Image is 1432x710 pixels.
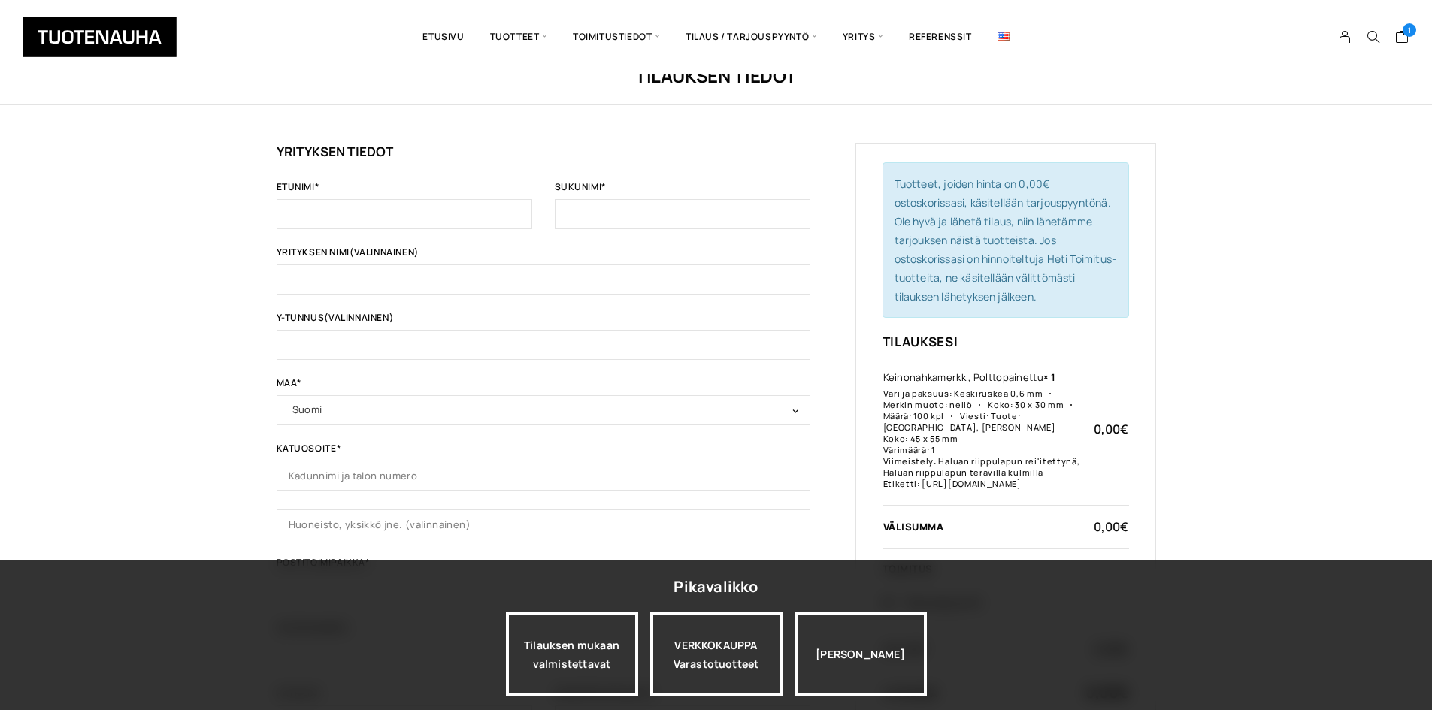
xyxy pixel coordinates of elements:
input: Kadunnimi ja talon numero [277,461,810,491]
p: Keskiruskea 0,6 mm [954,388,1043,399]
span: € [1120,421,1128,437]
a: Tilauksen mukaan valmistettavat [506,612,638,696]
span: Tilaus / Tarjouspyyntö [673,11,830,62]
label: Postitoimipaikka [277,558,810,575]
img: Tuotenauha Oy [23,17,177,57]
img: English [998,32,1010,41]
h3: Yrityksen tiedot [277,143,810,160]
a: Etusivu [410,11,477,62]
div: VERKKOKAUPPA Varastotuotteet [650,612,783,696]
div: [PERSON_NAME] [795,612,927,696]
span: Yritys [830,11,896,62]
span: Tuotteet, joiden hinta on 0,00€ ostoskorissasi, käsitellään tarjouspyyntönä. Ole hyvä ja lähetä t... [895,177,1117,304]
strong: × 1 [1043,370,1056,384]
label: Etunimi [277,183,532,199]
th: Välisumma [883,520,1085,533]
span: (valinnainen) [324,311,393,324]
bdi: 0,00 [1094,518,1128,535]
span: Suomi [292,399,795,420]
td: Keinonahkamerkk­i, polttopainettu [883,369,1085,490]
p: 100 kpl [913,410,944,421]
div: Pikavalikko [674,573,758,600]
dt: Merkin muoto: [883,388,1059,410]
label: Yrityksen nimi [277,248,810,264]
span: (valinnainen) [350,246,419,258]
div: Tilauksesi [883,333,1129,350]
span: 1 [1403,23,1416,37]
span: Maa [277,395,810,425]
label: Y-tunnus [277,313,810,330]
dt: Määrä: [883,399,1079,421]
h1: Tilauksen tiedot [277,63,1156,88]
input: Huoneisto, yksikkö jne. (valinnainen) [277,509,810,539]
a: My Account [1331,30,1360,44]
label: Sukunimi [555,183,810,199]
span: Toimitustiedot [560,11,673,62]
a: Referenssit [896,11,985,62]
a: Cart [1395,29,1409,47]
label: Maa [277,379,810,395]
p: 30 x 30 mm [1015,399,1064,410]
button: Search [1359,30,1388,44]
bdi: 0,00 [1094,421,1128,437]
p: neliö [949,399,972,410]
a: VERKKOKAUPPAVarastotuotteet [650,612,783,696]
dt: Väri ja paksuus: [883,388,952,399]
dt: Viesti: [946,410,989,421]
label: Katuosoite [277,444,810,461]
span: Tuotteet [477,11,560,62]
p: Tuote: [GEOGRAPHIC_DATA], [PERSON_NAME] Koko: 45 x 55 mm Värimäärä: 1 Viimeistely: Haluan riippul... [883,410,1080,489]
dt: Koko: [974,399,1013,410]
span: € [1120,518,1128,535]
